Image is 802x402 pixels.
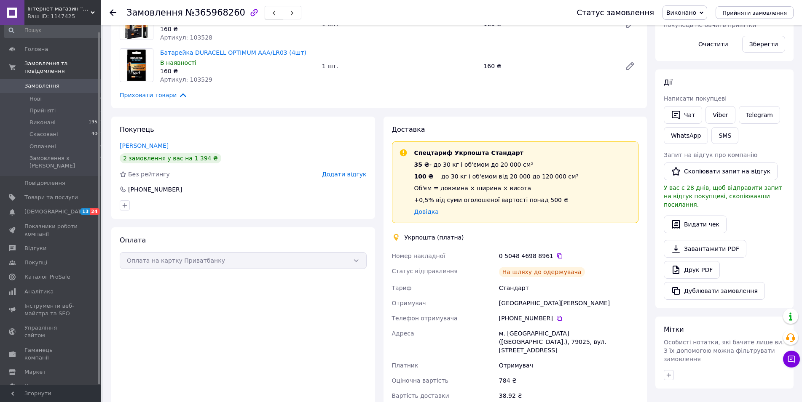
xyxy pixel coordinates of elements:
[497,373,640,388] div: 784 ₴
[30,143,56,150] span: Оплачені
[414,149,523,156] span: Спецтариф Укрпошта Стандарт
[27,13,101,20] div: Ваш ID: 1147425
[664,325,684,333] span: Мітки
[742,36,785,53] button: Зберегти
[392,253,445,259] span: Номер накладної
[664,13,756,28] span: Відображається тільки вам, покупець не бачить примітки
[392,268,458,274] span: Статус відправлення
[691,36,735,53] button: Очистити
[664,216,727,233] button: Видати чек
[100,95,103,103] span: 0
[160,76,212,83] span: Артикул: 103529
[664,184,782,208] span: У вас є 28 днів, щоб відправити запит на відгук покупцеві, скопіювавши посилання.
[414,184,579,192] div: Об'єм = довжина × ширина × висота
[392,285,412,291] span: Тариф
[622,58,638,75] a: Редагувати
[739,106,780,124] a: Telegram
[160,59,196,66] span: В наявності
[89,119,103,126] span: 19552
[322,171,366,178] span: Додати відгук
[783,351,800,367] button: Чат з покупцем
[160,25,315,33] div: 160 ₴
[100,154,103,170] span: 0
[24,208,87,216] span: [DEMOGRAPHIC_DATA]
[392,392,449,399] span: Вартість доставки
[24,245,46,252] span: Відгуки
[414,196,579,204] div: +0,5% від суми оголошеної вартості понад 500 ₴
[24,45,48,53] span: Головна
[392,300,426,306] span: Отримувач
[705,106,735,124] a: Viber
[120,236,146,244] span: Оплата
[160,67,315,75] div: 160 ₴
[27,5,91,13] span: Інтернет-магазин "Batareyka"
[24,368,46,376] span: Маркет
[90,208,99,215] span: 24
[664,106,702,124] button: Чат
[120,153,221,163] div: 2 замовлення у вас на 1 394 ₴
[480,60,618,72] div: 160 ₴
[127,185,183,194] div: [PHONE_NUMBER]
[402,233,466,242] div: Укрпошта (платна)
[30,154,100,170] span: Замовлення з [PERSON_NAME]
[24,223,78,238] span: Показники роботи компанії
[722,10,787,16] span: Прийняти замовлення
[126,8,183,18] span: Замовлення
[30,95,42,103] span: Нові
[24,82,59,90] span: Замовлення
[664,240,746,258] a: Завантажити PDF
[30,107,56,114] span: Прийняті
[120,91,188,100] span: Приховати товари
[91,130,103,138] span: 4062
[577,8,654,17] div: Статус замовлення
[4,23,104,38] input: Пошук
[664,127,708,144] a: WhatsApp
[392,315,458,322] span: Телефон отримувача
[120,142,169,149] a: [PERSON_NAME]
[716,6,794,19] button: Прийняти замовлення
[664,162,778,180] button: Скопіювати запит на відгук
[30,130,58,138] span: Скасовані
[664,95,727,102] span: Написати покупцеві
[414,160,579,169] div: - до 30 кг і об'ємом до 20 000 см³
[126,49,147,82] img: Батарейка DURACELL OPTIMUM AAA/LR03 (4шт)
[414,172,579,181] div: — до 30 кг і об'ємом від 20 000 до 120 000 см³
[24,383,67,390] span: Налаштування
[160,49,306,56] a: Батарейка DURACELL OPTIMUM AAA/LR03 (4шт)
[497,296,640,311] div: [GEOGRAPHIC_DATA][PERSON_NAME]
[100,143,103,150] span: 0
[499,267,585,277] div: На шляху до одержувача
[664,152,757,158] span: Запит на відгук про компанію
[497,280,640,296] div: Стандарт
[499,252,638,260] div: 0 5048 4698 8961
[499,314,638,322] div: [PHONE_NUMBER]
[185,8,245,18] span: №365968260
[414,161,429,168] span: 35 ₴
[24,60,101,75] span: Замовлення та повідомлення
[392,125,425,133] span: Доставка
[110,8,116,17] div: Повернутися назад
[497,326,640,358] div: м. [GEOGRAPHIC_DATA] ([GEOGRAPHIC_DATA].), 79025, вул. [STREET_ADDRESS]
[24,288,54,296] span: Аналітика
[24,324,78,339] span: Управління сайтом
[414,208,439,215] a: Довідка
[319,60,480,72] div: 1 шт.
[664,339,784,362] span: Особисті нотатки, які бачите лише ви. З їх допомогою можна фільтрувати замовлення
[664,261,720,279] a: Друк PDF
[30,119,56,126] span: Виконані
[24,346,78,362] span: Гаманець компанії
[664,78,673,86] span: Дії
[711,127,738,144] button: SMS
[24,273,70,281] span: Каталог ProSale
[392,362,418,369] span: Платник
[128,171,170,178] span: Без рейтингу
[392,330,414,337] span: Адреса
[97,107,103,114] span: 15
[24,259,47,266] span: Покупці
[392,377,448,384] span: Оціночна вартість
[497,358,640,373] div: Отримувач
[120,125,154,133] span: Покупець
[664,282,765,300] button: Дублювати замовлення
[80,208,90,215] span: 13
[414,173,434,180] span: 100 ₴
